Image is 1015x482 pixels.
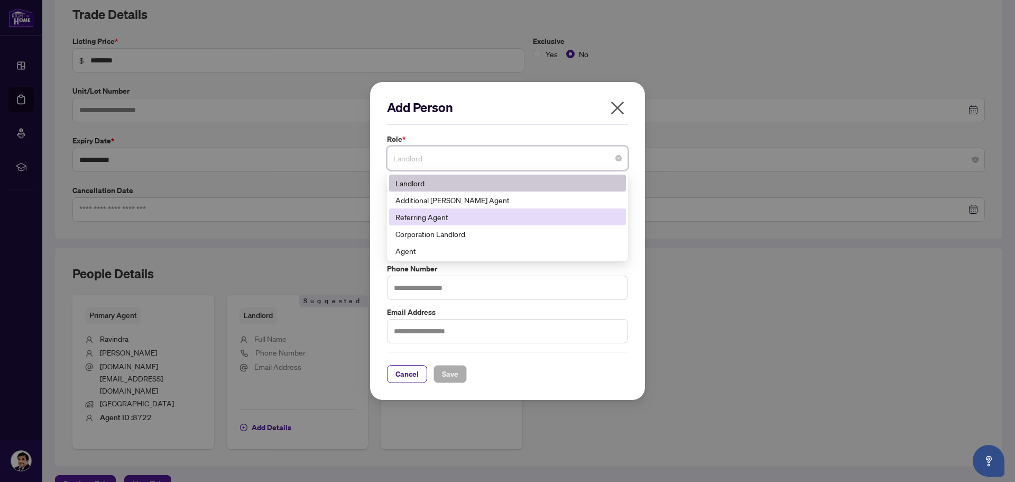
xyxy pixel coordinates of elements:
[973,445,1004,477] button: Open asap
[387,306,628,318] label: Email Address
[609,99,626,116] span: close
[389,225,626,242] div: Corporation Landlord
[395,228,620,240] div: Corporation Landlord
[387,99,628,116] h2: Add Person
[389,242,626,259] div: Agent
[387,263,628,275] label: Phone Number
[389,208,626,225] div: Referring Agent
[387,365,427,383] button: Cancel
[615,155,622,161] span: close-circle
[387,133,628,145] label: Role
[395,211,620,223] div: Referring Agent
[395,194,620,206] div: Additional [PERSON_NAME] Agent
[395,245,620,257] div: Agent
[389,192,626,208] div: Additional RAHR Agent
[395,177,620,189] div: Landlord
[433,365,467,383] button: Save
[393,148,622,168] span: Landlord
[395,366,419,383] span: Cancel
[389,175,626,192] div: Landlord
